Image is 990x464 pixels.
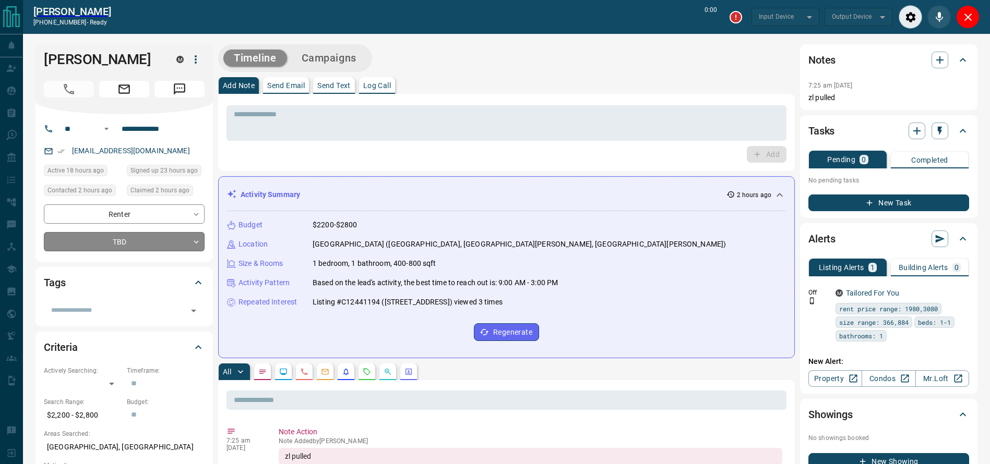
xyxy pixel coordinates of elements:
div: Notes [808,47,969,72]
p: Building Alerts [899,264,948,271]
svg: Push Notification Only [808,297,816,304]
p: 1 [870,264,875,271]
svg: Notes [258,368,267,376]
p: 1 bedroom, 1 bathroom, 400-800 sqft [313,258,436,269]
a: Mr.Loft [915,370,969,387]
p: Completed [911,156,948,164]
svg: Lead Browsing Activity [279,368,288,376]
a: [PERSON_NAME] [33,5,111,18]
div: TBD [44,232,205,251]
p: Log Call [363,82,391,89]
p: 0 [862,156,866,163]
svg: Email Verified [57,148,65,155]
div: Tasks [808,118,969,143]
div: Showings [808,402,969,427]
span: Call [44,81,94,97]
p: New Alert: [808,356,969,367]
h1: [PERSON_NAME] [44,51,161,68]
p: Off [808,288,829,297]
p: Timeframe: [127,366,205,375]
p: Based on the lead's activity, the best time to reach out is: 9:00 AM - 3:00 PM [313,277,558,288]
h2: Alerts [808,230,836,247]
span: Claimed 2 hours ago [130,185,189,196]
a: Tailored For You [846,289,899,297]
p: $2,200 - $2,800 [44,407,122,424]
h2: Criteria [44,339,78,356]
svg: Calls [300,368,308,376]
p: [PHONE_NUMBER] - [33,18,111,27]
span: Contacted 2 hours ago [47,185,112,196]
p: All [223,368,231,375]
p: Areas Searched: [44,429,205,438]
div: Mute [927,5,951,29]
span: ready [90,19,108,26]
div: Audio Settings [899,5,922,29]
a: Property [808,370,862,387]
svg: Opportunities [384,368,392,376]
span: Signed up 23 hours ago [130,165,198,176]
p: Search Range: [44,397,122,407]
h2: Showings [808,406,853,423]
h2: Notes [808,52,836,68]
a: [EMAIL_ADDRESS][DOMAIN_NAME] [72,146,190,155]
div: Tue Oct 14 2025 [127,185,205,199]
div: mrloft.ca [836,289,843,297]
h2: Tasks [808,123,834,139]
p: Listing Alerts [819,264,864,271]
p: Location [238,239,268,250]
p: [GEOGRAPHIC_DATA] ([GEOGRAPHIC_DATA], [GEOGRAPHIC_DATA][PERSON_NAME], [GEOGRAPHIC_DATA][PERSON_NA... [313,239,726,250]
p: 0 [955,264,959,271]
p: zl pulled [808,92,969,103]
button: Campaigns [291,50,367,67]
div: Close [956,5,980,29]
button: Regenerate [474,323,539,341]
p: Listing #C12441194 ([STREET_ADDRESS]) viewed 3 times [313,297,503,308]
p: Note Added by [PERSON_NAME] [279,437,782,445]
div: Tags [44,270,205,295]
p: Budget: [127,397,205,407]
span: Active 18 hours ago [47,165,104,176]
p: 7:25 am [DATE] [808,82,853,89]
svg: Listing Alerts [342,368,350,376]
p: 0:00 [705,5,717,29]
p: No showings booked [808,433,969,443]
p: Send Email [267,82,305,89]
p: Budget [238,219,263,230]
p: [GEOGRAPHIC_DATA], [GEOGRAPHIC_DATA] [44,438,205,456]
span: beds: 1-1 [918,317,951,327]
p: 2 hours ago [737,190,771,200]
p: Note Action [279,426,782,437]
span: Email [99,81,149,97]
svg: Agent Actions [404,368,413,376]
span: bathrooms: 1 [839,331,883,341]
div: Alerts [808,226,969,251]
span: rent price range: 1980,3080 [839,303,938,314]
p: [DATE] [226,444,263,451]
div: Activity Summary2 hours ago [227,185,786,204]
p: Activity Pattern [238,277,290,288]
button: Open [186,303,201,318]
p: Actively Searching: [44,366,122,375]
p: Send Text [317,82,351,89]
p: Size & Rooms [238,258,283,269]
div: Tue Oct 14 2025 [44,185,122,199]
button: New Task [808,194,969,211]
div: mrloft.ca [176,56,184,63]
span: size range: 366,884 [839,317,909,327]
div: Mon Oct 13 2025 [44,165,122,179]
div: Criteria [44,335,205,360]
p: Pending [827,156,855,163]
p: $2200-$2800 [313,219,357,230]
h2: Tags [44,274,65,291]
p: 7:25 am [226,437,263,444]
p: No pending tasks [808,173,969,188]
a: Condos [862,370,915,387]
p: Add Note [223,82,255,89]
button: Open [100,123,113,135]
p: Activity Summary [241,189,300,200]
svg: Requests [363,368,371,376]
svg: Emails [321,368,329,376]
button: Timeline [223,50,287,67]
span: Message [154,81,205,97]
